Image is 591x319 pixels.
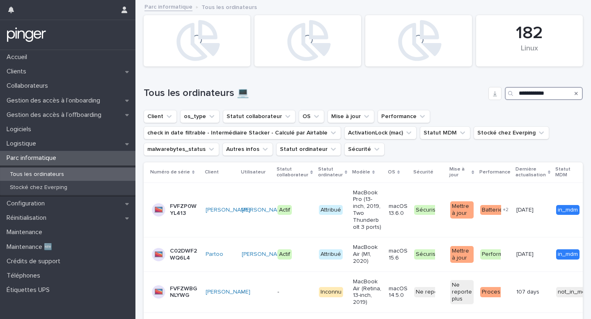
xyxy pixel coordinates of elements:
[3,228,49,236] p: Maintenance
[319,249,343,260] div: Attribué
[206,207,250,214] a: [PERSON_NAME]
[450,201,474,219] div: Mettre à jour
[3,82,55,90] p: Collaborateurs
[319,205,343,215] div: Attribué
[420,126,470,139] button: Statut MDM
[150,168,190,177] p: Numéro de série
[318,165,343,180] p: Statut ordinateur
[414,205,441,215] div: Sécurisé
[516,287,541,296] p: 107 days
[319,287,343,297] div: Inconnu
[344,143,385,156] button: Sécurité
[144,143,219,156] button: malwarebytes_status
[3,68,33,75] p: Clients
[3,171,71,178] p: Tous les ordinateurs
[480,287,514,297] div: Processeur
[556,205,580,215] div: in_mdm
[352,168,370,177] p: Modèle
[503,207,509,212] span: + 2
[388,168,395,177] p: OS
[3,125,38,133] p: Logiciels
[474,126,549,139] button: Stocké chez Everping
[3,257,67,265] p: Crédits de support
[490,44,569,62] div: Linux
[202,2,257,11] p: Tous les ordinateurs
[450,280,474,304] div: Ne reporte plus
[378,110,430,123] button: Performance
[3,243,59,251] p: Maintenance 🆕
[3,200,51,207] p: Configuration
[276,143,341,156] button: Statut ordinateur
[223,110,295,123] button: Statut collaborateur
[144,87,485,99] h1: Tous les ordinateurs 💻
[277,289,307,296] p: -
[242,289,271,296] p: -
[450,246,474,263] div: Mettre à jour
[479,168,511,177] p: Performance
[205,168,219,177] p: Client
[480,249,513,260] div: Performant
[144,110,177,123] button: Client
[3,184,74,191] p: Stocké chez Everping
[449,165,470,180] p: Mise à jour
[556,249,580,260] div: in_mdm
[7,27,46,43] img: mTgBEunGTSyRkCgitkcU
[389,248,408,262] p: macOS 15.6
[353,244,382,264] p: MacBook Air (M1, 2020)
[480,205,504,215] div: Batterie
[3,154,63,162] p: Parc informatique
[344,126,417,139] button: ActivationLock (mac)
[3,272,47,280] p: Téléphones
[277,165,308,180] p: Statut collaborateur
[353,278,382,306] p: MacBook Air (Retina, 13-inch, 2019)
[3,214,53,222] p: Réinitialisation
[516,205,535,214] p: [DATE]
[144,126,341,139] button: check in date filtrable - Intermédiaire Stacker - Calculé par Airtable
[3,111,108,119] p: Gestion des accès à l’offboarding
[515,165,546,180] p: Dernière actualisation
[3,140,43,148] p: Logistique
[3,53,34,61] p: Accueil
[299,110,324,123] button: OS
[413,168,433,177] p: Sécurité
[555,165,582,180] p: Statut MDM
[414,287,459,297] div: Ne reporte plus
[414,249,441,260] div: Sécurisé
[180,110,220,123] button: os_type
[170,285,199,299] p: FVFZWBGNLYWG
[328,110,374,123] button: Mise à jour
[144,2,192,11] a: Parc informatique
[170,248,199,262] p: C02DWF2WQ6L4
[277,205,292,215] div: Actif
[277,249,292,260] div: Actif
[241,168,266,177] p: Utilisateur
[242,207,286,214] a: [PERSON_NAME]
[505,87,583,100] input: Search
[222,143,273,156] button: Autres infos
[389,203,408,217] p: macOS 13.6.0
[206,251,223,258] a: Partoo
[490,23,569,43] div: 182
[3,97,107,105] p: Gestion des accès à l’onboarding
[206,289,250,296] a: [PERSON_NAME]
[170,203,199,217] p: FVFZP0WYL413
[516,249,535,258] p: [DATE]
[389,285,408,299] p: macOS 14.5.0
[353,189,382,231] p: MacBook Pro (13-inch, 2019, Two Thunderbolt 3 ports)
[242,251,286,258] a: [PERSON_NAME]
[3,286,56,294] p: Étiquettes UPS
